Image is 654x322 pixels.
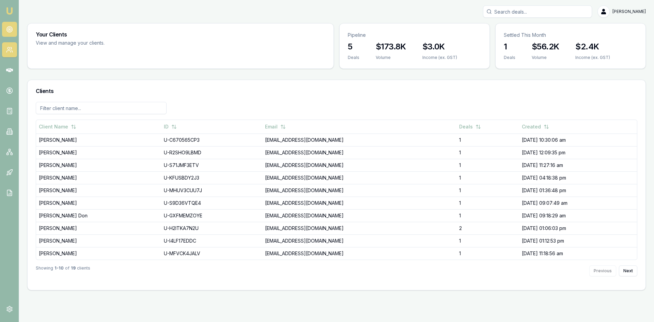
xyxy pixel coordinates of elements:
[575,55,610,60] div: Income (ex. GST)
[456,184,519,197] td: 1
[519,184,637,197] td: [DATE] 01:36:48 pm
[39,121,76,133] button: Client Name
[36,197,161,209] td: [PERSON_NAME]
[36,234,161,247] td: [PERSON_NAME]
[71,265,76,276] strong: 19
[519,134,637,146] td: [DATE] 10:30:06 am
[262,146,456,159] td: [EMAIL_ADDRESS][DOMAIN_NAME]
[262,209,456,222] td: [EMAIL_ADDRESS][DOMAIN_NAME]
[161,247,262,260] td: U-MFVCK4JALV
[262,184,456,197] td: [EMAIL_ADDRESS][DOMAIN_NAME]
[36,134,161,146] td: [PERSON_NAME]
[36,184,161,197] td: [PERSON_NAME]
[456,159,519,171] td: 1
[348,32,481,39] p: Pipeline
[422,41,457,52] h3: $3.0K
[262,197,456,209] td: [EMAIL_ADDRESS][DOMAIN_NAME]
[161,197,262,209] td: U-S9D36VTQE4
[265,121,286,133] button: Email
[532,55,559,60] div: Volume
[519,209,637,222] td: [DATE] 09:18:29 am
[164,121,177,133] button: ID
[36,146,161,159] td: [PERSON_NAME]
[519,171,637,184] td: [DATE] 04:18:38 pm
[348,41,359,52] h3: 5
[456,234,519,247] td: 1
[456,209,519,222] td: 1
[262,134,456,146] td: [EMAIL_ADDRESS][DOMAIN_NAME]
[519,234,637,247] td: [DATE] 01:12:53 pm
[36,88,637,94] h3: Clients
[262,222,456,234] td: [EMAIL_ADDRESS][DOMAIN_NAME]
[519,197,637,209] td: [DATE] 09:07:49 am
[456,197,519,209] td: 1
[161,234,262,247] td: U-I4LF17EDDC
[36,222,161,234] td: [PERSON_NAME]
[262,159,456,171] td: [EMAIL_ADDRESS][DOMAIN_NAME]
[459,121,481,133] button: Deals
[161,134,262,146] td: U-C670565CP3
[36,159,161,171] td: [PERSON_NAME]
[36,39,210,47] p: View and manage your clients.
[161,184,262,197] td: U-MHUV3CUU7J
[612,9,646,14] span: [PERSON_NAME]
[161,209,262,222] td: U-GXFMEMZOYE
[422,55,457,60] div: Income (ex. GST)
[519,146,637,159] td: [DATE] 12:09:35 pm
[36,247,161,260] td: [PERSON_NAME]
[504,41,515,52] h3: 1
[504,55,515,60] div: Deals
[519,222,637,234] td: [DATE] 01:06:03 pm
[262,171,456,184] td: [EMAIL_ADDRESS][DOMAIN_NAME]
[519,247,637,260] td: [DATE] 11:18:56 am
[483,5,592,18] input: Search deals
[456,146,519,159] td: 1
[161,146,262,159] td: U-R2SHO9LBMD
[36,209,161,222] td: [PERSON_NAME] Don
[532,41,559,52] h3: $56.2K
[376,55,406,60] div: Volume
[504,32,637,39] p: Settled This Month
[54,265,64,276] strong: 1 - 10
[5,7,14,15] img: emu-icon-u.png
[36,102,167,114] input: Filter client name...
[36,171,161,184] td: [PERSON_NAME]
[161,159,262,171] td: U-S71JMF3ETV
[619,265,637,276] button: Next
[161,171,262,184] td: U-KFUSBDY2J3
[522,121,549,133] button: Created
[161,222,262,234] td: U-H2ITKA7N2U
[376,41,406,52] h3: $173.8K
[36,265,90,276] div: Showing of clients
[456,247,519,260] td: 1
[456,134,519,146] td: 1
[575,41,610,52] h3: $2.4K
[519,159,637,171] td: [DATE] 11:27:16 am
[262,247,456,260] td: [EMAIL_ADDRESS][DOMAIN_NAME]
[262,234,456,247] td: [EMAIL_ADDRESS][DOMAIN_NAME]
[456,171,519,184] td: 1
[348,55,359,60] div: Deals
[36,32,325,37] h3: Your Clients
[456,222,519,234] td: 2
